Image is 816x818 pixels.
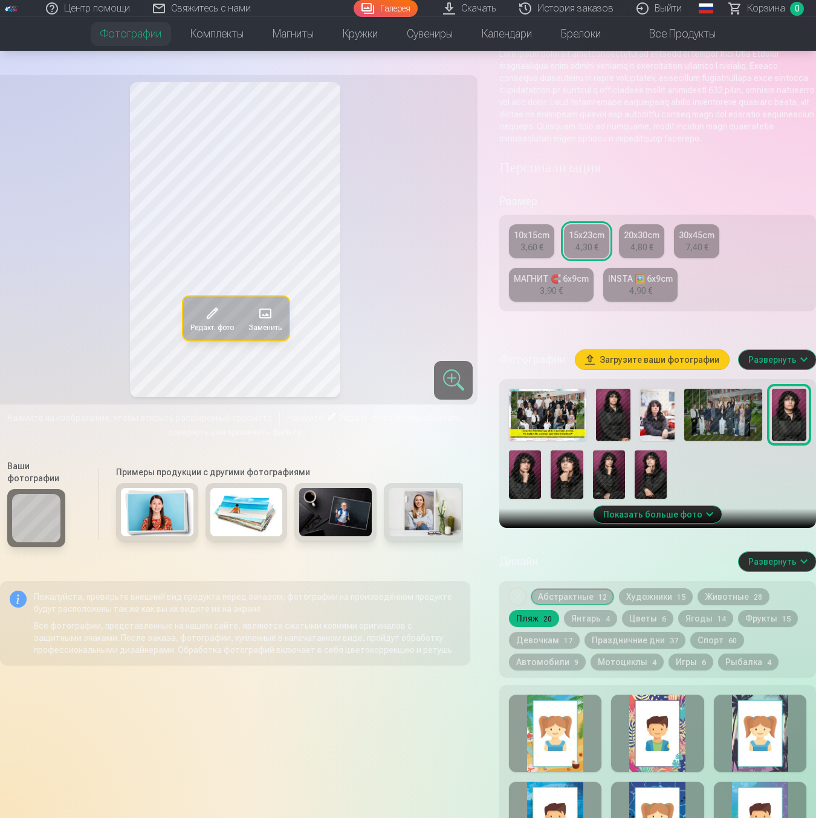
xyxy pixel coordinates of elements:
[467,17,546,51] a: Календари
[111,466,463,478] h6: Примеры продукции с другими фотографиями
[615,17,730,51] a: Все продукты
[629,285,652,297] div: 4,90 €
[564,610,617,627] button: Янтарь4
[594,506,722,523] button: Показать больше фото
[34,591,461,615] p: Пожалуйста, проверьте внешний вид продукта перед заказом, фотографии на произведённом продукте бу...
[509,632,580,649] button: Девочкам17
[564,637,572,645] span: 17
[782,615,791,623] span: 15
[677,593,685,602] span: 15
[698,588,769,605] button: Животные28
[287,413,323,423] span: Нажмите
[624,229,659,241] div: 20x30cm
[652,658,656,667] span: 4
[392,17,467,51] a: Сувениры
[662,615,666,623] span: 6
[738,610,798,627] button: Фрукты15
[499,351,566,368] h5: Фотографии
[509,654,586,670] button: Автомобили9
[509,224,554,258] a: 10x15cm3,60 €
[328,17,392,51] a: Кружки
[591,654,664,670] button: Мотоциклы4
[5,5,18,12] img: /fa1
[575,350,729,369] button: Загрузите ваши фотографии
[739,350,816,369] button: Развернуть
[339,413,393,423] span: Редакт. фото
[509,268,594,302] a: МАГНИТ 🧲 6x9cm3,90 €
[499,48,816,144] p: Lore ipsumdolorsit ametconsecteturad elitsedd ei tempor Inci Utla Etdolor magnaaliqua enim admini...
[499,159,816,178] h4: Персонализация
[248,323,282,333] span: Заменить
[603,268,678,302] a: INSTA 🖼️ 6x9cm4,90 €
[509,610,559,627] button: Пляж20
[679,229,714,241] div: 30x45cm
[690,632,744,649] button: Спорт60
[514,229,549,241] div: 10x15cm
[323,413,327,423] span: "
[176,17,258,51] a: Комплекты
[86,17,176,51] a: Фотографии
[717,615,726,623] span: 14
[499,193,816,210] h5: Размер
[754,593,762,602] span: 28
[702,658,706,667] span: 6
[767,658,771,667] span: 4
[569,229,604,241] div: 15x23cm
[606,615,610,623] span: 4
[669,654,713,670] button: Игры6
[183,297,241,340] button: Редакт. фото
[678,610,733,627] button: Ягоды14
[546,17,615,51] a: Брелоки
[540,285,563,297] div: 3,90 €
[674,224,719,258] a: 30x45cm7,40 €
[169,413,464,437] span: чтобы обрезать, повернуть или применить фильтр
[574,658,578,667] span: 9
[190,323,234,333] span: Редакт. фото
[514,273,589,285] div: МАГНИТ 🧲 6x9cm
[34,620,461,656] p: Все фотографии, представленные на нашем сайте, являются сжатыми копиями оригиналов с защитными зн...
[520,241,543,253] div: 3,60 €
[7,460,82,484] h6: Ваши фотографии
[739,552,816,571] button: Развернуть
[543,615,552,623] span: 20
[598,593,607,602] span: 12
[531,588,614,605] button: Абстрактные12
[564,224,609,258] a: 15x23cm4,30 €
[747,1,785,16] span: Корзина
[619,224,664,258] a: 20x30cm4,80 €
[622,610,673,627] button: Цветы6
[728,637,737,645] span: 60
[619,588,693,605] button: Художники15
[499,553,729,570] h5: Дизайн
[241,297,289,340] button: Заменить
[575,241,598,253] div: 4,30 €
[7,412,272,424] span: Нажмите на изображение, чтобы открыть расширенный просмотр
[630,241,653,253] div: 4,80 €
[685,241,708,253] div: 7,40 €
[718,654,779,670] button: Рыбалка4
[790,2,804,16] span: 0
[670,637,678,645] span: 37
[584,632,685,649] button: Праздничние дни37
[608,273,673,285] div: INSTA 🖼️ 6x9cm
[393,413,397,423] span: "
[258,17,328,51] a: Магниты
